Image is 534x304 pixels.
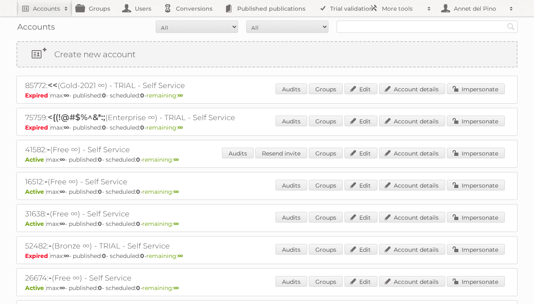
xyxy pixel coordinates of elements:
span: remaining: [142,188,179,195]
strong: ∞ [60,156,65,163]
strong: ∞ [173,284,179,292]
a: Impersonate [447,116,505,126]
h2: 31638: (Free ∞) - Self Service [25,209,313,219]
a: Account details [379,180,445,190]
span: remaining: [146,252,183,260]
span: Active [25,188,46,195]
strong: ∞ [64,124,69,131]
input: Search [505,21,517,33]
strong: ∞ [178,252,183,260]
a: Create new account [17,42,517,67]
a: Impersonate [447,148,505,158]
h2: 52482: (Bronze ∞) - TRIAL - Self Service [25,241,313,251]
strong: ∞ [178,92,183,99]
span: remaining: [142,156,179,163]
span: Expired [25,252,50,260]
a: Audits [275,276,307,287]
a: Audits [275,212,307,223]
span: Active [25,220,46,227]
a: Audits [275,116,307,126]
a: Groups [309,244,343,255]
a: Impersonate [447,84,505,94]
a: Edit [344,180,377,190]
strong: ∞ [60,284,65,292]
strong: 0 [102,124,106,131]
span: - [49,241,52,251]
a: Edit [344,84,377,94]
strong: ∞ [173,156,179,163]
strong: ∞ [64,92,69,99]
span: - [46,209,50,218]
strong: 0 [140,252,144,260]
a: Account details [379,212,445,223]
h2: 26674: (Free ∞) - Self Service [25,273,313,283]
span: - [44,176,48,186]
a: Impersonate [447,212,505,223]
p: max: - published: - scheduled: - [25,284,509,292]
h2: 75759: (Enterprise ∞) - TRIAL - Self Service [25,112,313,123]
strong: 0 [102,252,106,260]
strong: ∞ [178,124,183,131]
a: Edit [344,116,377,126]
strong: 0 [102,92,106,99]
h2: 85772: (Gold-2021 ∞) - TRIAL - Self Service [25,80,313,91]
a: Audits [275,180,307,190]
strong: 0 [140,92,144,99]
p: max: - published: - scheduled: - [25,92,509,99]
span: Active [25,284,46,292]
strong: 0 [98,188,102,195]
p: max: - published: - scheduled: - [25,188,509,195]
a: Groups [309,148,343,158]
strong: 0 [136,284,140,292]
a: Resend invite [255,148,307,158]
span: remaining: [142,284,179,292]
p: max: - published: - scheduled: - [25,156,509,163]
strong: ∞ [60,188,65,195]
h2: Annet del Pino [452,5,505,13]
span: Expired [25,92,50,99]
a: Groups [309,212,343,223]
strong: 0 [98,220,102,227]
a: Edit [344,148,377,158]
strong: 0 [136,188,140,195]
a: Account details [379,244,445,255]
strong: 0 [136,156,140,163]
strong: 0 [98,156,102,163]
h2: More tools [382,5,423,13]
strong: ∞ [173,188,179,195]
a: Audits [222,148,254,158]
p: max: - published: - scheduled: - [25,252,509,260]
a: Edit [344,212,377,223]
a: Account details [379,116,445,126]
span: Active [25,156,46,163]
a: Groups [309,276,343,287]
p: max: - published: - scheduled: - [25,124,509,131]
a: Account details [379,276,445,287]
span: <{(!@#$%^&*:; [48,112,105,122]
span: - [47,144,50,154]
strong: 0 [98,284,102,292]
span: remaining: [146,124,183,131]
span: Expired [25,124,50,131]
span: << [48,80,58,90]
strong: ∞ [60,220,65,227]
a: Groups [309,180,343,190]
a: Groups [309,84,343,94]
a: Edit [344,276,377,287]
a: Edit [344,244,377,255]
strong: 0 [136,220,140,227]
span: remaining: [142,220,179,227]
h2: 16512: (Free ∞) - Self Service [25,176,313,187]
p: max: - published: - scheduled: - [25,220,509,227]
h2: 41582: (Free ∞) - Self Service [25,144,313,155]
a: Account details [379,148,445,158]
strong: ∞ [173,220,179,227]
h2: Accounts [33,5,60,13]
a: Groups [309,116,343,126]
strong: 0 [140,124,144,131]
a: Impersonate [447,180,505,190]
a: Audits [275,84,307,94]
a: Impersonate [447,276,505,287]
a: Impersonate [447,244,505,255]
a: Account details [379,84,445,94]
